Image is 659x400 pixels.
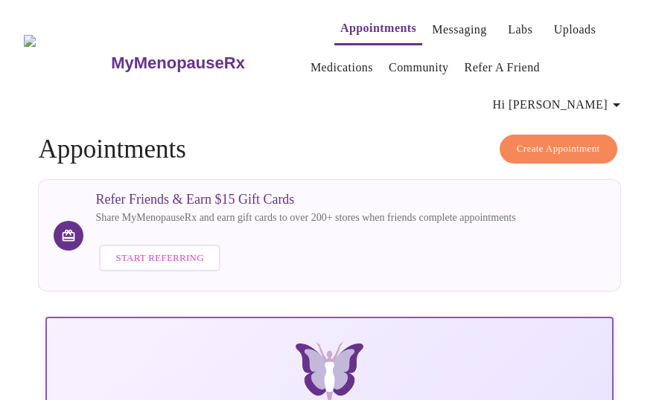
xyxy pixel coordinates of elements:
[426,15,492,45] button: Messaging
[334,13,422,45] button: Appointments
[508,19,532,40] a: Labs
[24,35,109,91] img: MyMenopauseRx Logo
[38,135,620,164] h4: Appointments
[95,237,223,280] a: Start Referring
[311,57,373,78] a: Medications
[115,250,203,267] span: Start Referring
[548,15,602,45] button: Uploads
[99,245,220,272] button: Start Referring
[383,53,455,83] button: Community
[95,192,515,207] h3: Refer Friends & Earn $15 Gift Cards
[109,37,305,89] a: MyMenopauseRx
[554,19,596,40] a: Uploads
[487,90,631,120] button: Hi [PERSON_NAME]
[497,15,544,45] button: Labs
[459,53,547,83] button: Refer a Friend
[305,53,379,83] button: Medications
[432,19,486,40] a: Messaging
[389,57,449,78] a: Community
[500,135,617,164] button: Create Appointment
[111,54,245,73] h3: MyMenopauseRx
[340,18,416,39] a: Appointments
[95,210,515,225] p: Share MyMenopauseRx and earn gift cards to over 200+ stores when friends complete appointments
[493,94,625,115] span: Hi [PERSON_NAME]
[465,57,541,78] a: Refer a Friend
[517,141,600,158] span: Create Appointment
